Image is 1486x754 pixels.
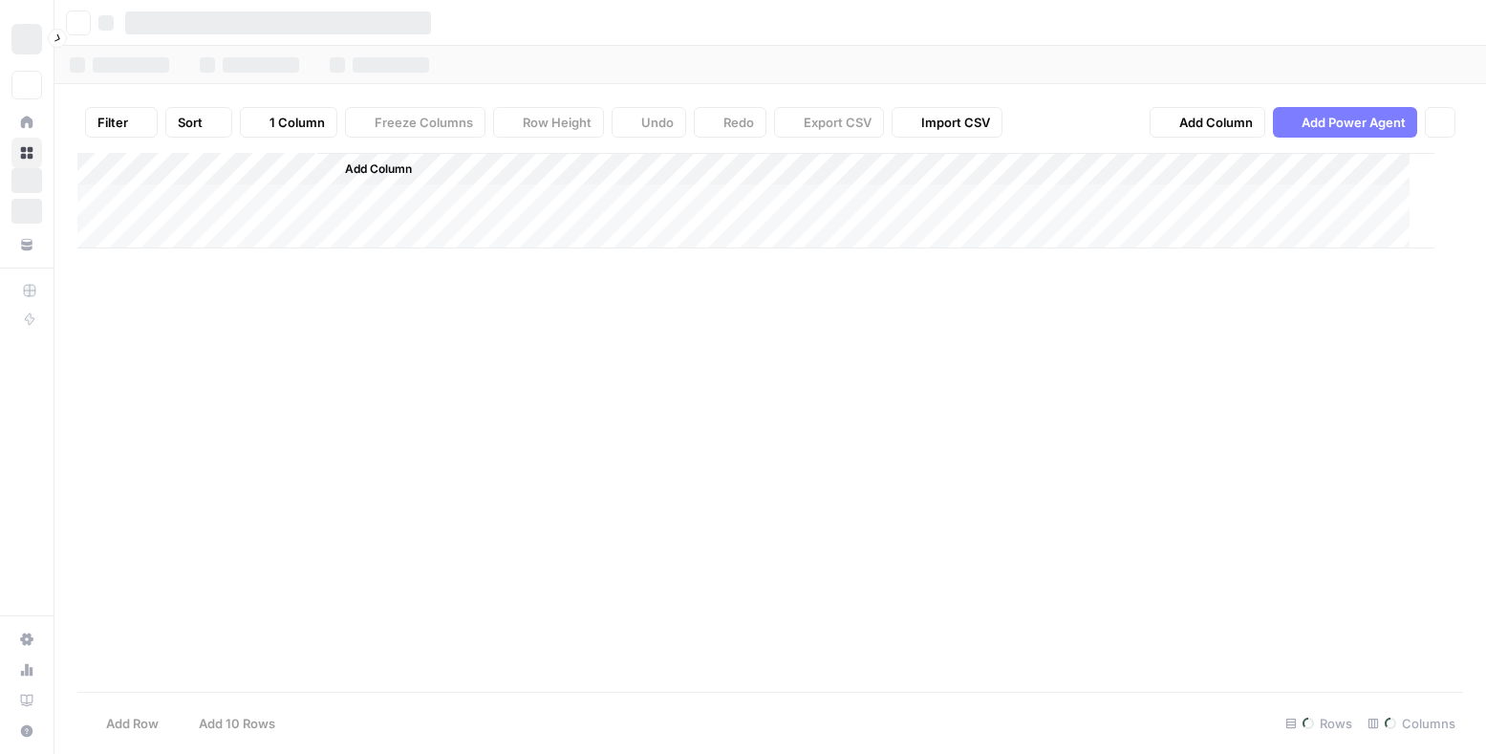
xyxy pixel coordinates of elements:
[1302,113,1406,132] span: Add Power Agent
[11,107,42,138] a: Home
[345,107,485,138] button: Freeze Columns
[11,624,42,655] a: Settings
[11,655,42,685] a: Usage
[11,716,42,746] button: Help + Support
[1360,708,1463,739] div: Columns
[240,107,337,138] button: 1 Column
[1179,113,1253,132] span: Add Column
[11,138,42,168] a: Browse
[1278,708,1360,739] div: Rows
[165,107,232,138] button: Sort
[612,107,686,138] button: Undo
[178,113,203,132] span: Sort
[1273,107,1417,138] button: Add Power Agent
[320,157,420,182] button: Add Column
[892,107,1002,138] button: Import CSV
[97,113,128,132] span: Filter
[921,113,990,132] span: Import CSV
[1150,107,1265,138] button: Add Column
[493,107,604,138] button: Row Height
[804,113,872,132] span: Export CSV
[345,161,412,178] span: Add Column
[85,107,158,138] button: Filter
[199,714,275,733] span: Add 10 Rows
[694,107,766,138] button: Redo
[723,113,754,132] span: Redo
[774,107,884,138] button: Export CSV
[641,113,674,132] span: Undo
[11,229,42,260] a: Your Data
[11,685,42,716] a: Learning Hub
[77,708,170,739] button: Add Row
[269,113,325,132] span: 1 Column
[523,113,592,132] span: Row Height
[170,708,287,739] button: Add 10 Rows
[375,113,473,132] span: Freeze Columns
[106,714,159,733] span: Add Row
